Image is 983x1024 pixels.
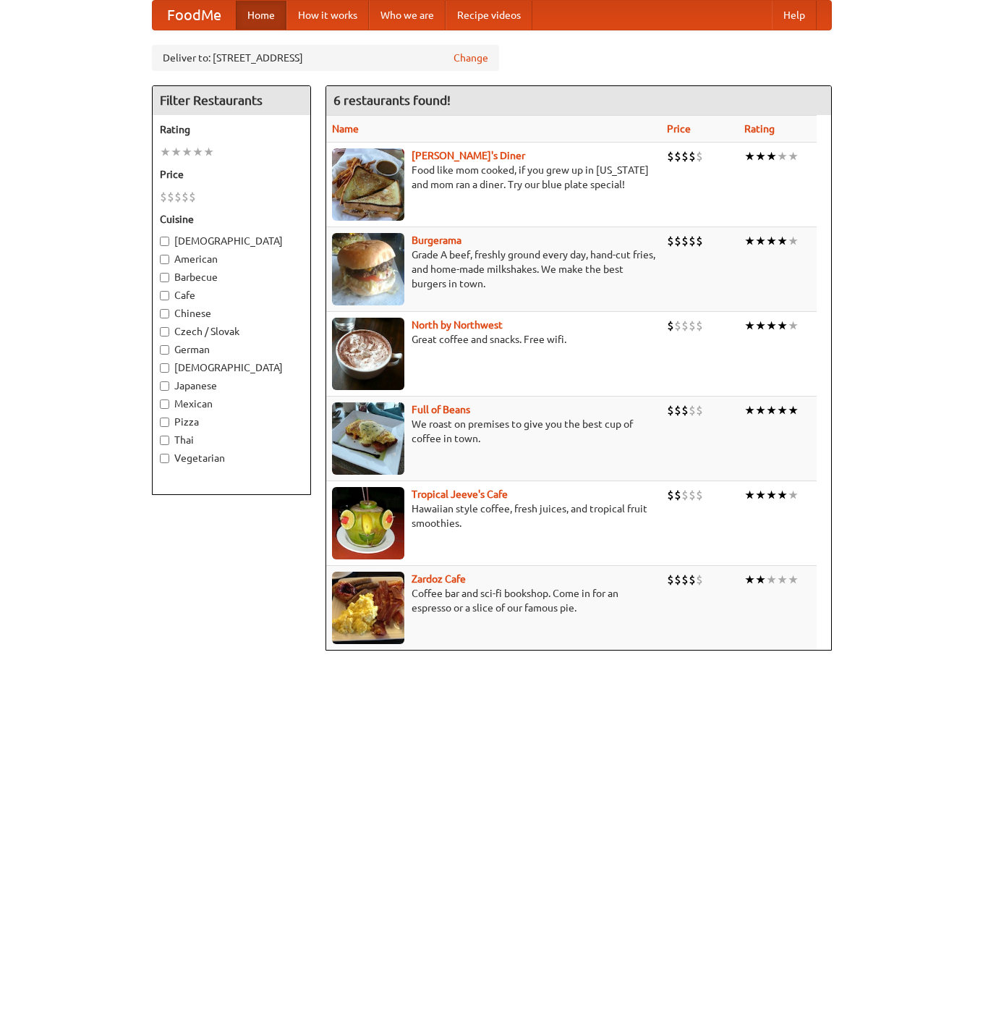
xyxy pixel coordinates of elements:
[160,273,169,282] input: Barbecue
[777,148,788,164] li: ★
[332,332,655,347] p: Great coffee and snacks. Free wifi.
[160,451,303,465] label: Vegetarian
[160,212,303,227] h5: Cuisine
[667,233,674,249] li: $
[788,572,799,588] li: ★
[454,51,488,65] a: Change
[182,144,192,160] li: ★
[744,402,755,418] li: ★
[766,233,777,249] li: ★
[160,345,169,355] input: German
[744,233,755,249] li: ★
[744,572,755,588] li: ★
[667,123,691,135] a: Price
[160,291,169,300] input: Cafe
[744,148,755,164] li: ★
[332,233,404,305] img: burgerama.jpg
[744,123,775,135] a: Rating
[755,233,766,249] li: ★
[160,167,303,182] h5: Price
[667,402,674,418] li: $
[171,144,182,160] li: ★
[777,402,788,418] li: ★
[681,318,689,334] li: $
[696,402,703,418] li: $
[160,397,303,411] label: Mexican
[696,233,703,249] li: $
[755,487,766,503] li: ★
[412,234,461,246] a: Burgerama
[788,487,799,503] li: ★
[160,122,303,137] h5: Rating
[332,487,404,559] img: jeeves.jpg
[755,402,766,418] li: ★
[160,433,303,447] label: Thai
[412,404,470,415] a: Full of Beans
[332,502,655,530] p: Hawaiian style coffee, fresh juices, and tropical fruit smoothies.
[332,402,404,475] img: beans.jpg
[674,148,681,164] li: $
[369,1,446,30] a: Who we are
[788,148,799,164] li: ★
[160,324,303,339] label: Czech / Slovak
[696,318,703,334] li: $
[160,237,169,246] input: [DEMOGRAPHIC_DATA]
[160,327,169,337] input: Czech / Slovak
[777,487,788,503] li: ★
[788,318,799,334] li: ★
[788,233,799,249] li: ★
[333,93,451,107] ng-pluralize: 6 restaurants found!
[160,360,303,375] label: [DEMOGRAPHIC_DATA]
[332,148,404,221] img: sallys.jpg
[332,247,655,291] p: Grade A beef, freshly ground every day, hand-cut fries, and home-made milkshakes. We make the bes...
[160,415,303,429] label: Pizza
[755,572,766,588] li: ★
[160,189,167,205] li: $
[689,402,696,418] li: $
[153,1,236,30] a: FoodMe
[236,1,286,30] a: Home
[167,189,174,205] li: $
[160,270,303,284] label: Barbecue
[174,189,182,205] li: $
[766,572,777,588] li: ★
[332,163,655,192] p: Food like mom cooked, if you grew up in [US_STATE] and mom ran a diner. Try our blue plate special!
[766,487,777,503] li: ★
[696,572,703,588] li: $
[788,402,799,418] li: ★
[203,144,214,160] li: ★
[696,487,703,503] li: $
[681,402,689,418] li: $
[766,318,777,334] li: ★
[766,402,777,418] li: ★
[153,86,310,115] h4: Filter Restaurants
[412,573,466,585] b: Zardoz Cafe
[681,487,689,503] li: $
[689,148,696,164] li: $
[744,487,755,503] li: ★
[160,306,303,321] label: Chinese
[332,318,404,390] img: north.jpg
[772,1,817,30] a: Help
[160,436,169,445] input: Thai
[777,572,788,588] li: ★
[160,252,303,266] label: American
[412,488,508,500] a: Tropical Jeeve's Cafe
[696,148,703,164] li: $
[674,233,681,249] li: $
[160,399,169,409] input: Mexican
[160,363,169,373] input: [DEMOGRAPHIC_DATA]
[189,189,196,205] li: $
[160,309,169,318] input: Chinese
[412,319,503,331] a: North by Northwest
[777,233,788,249] li: ★
[667,318,674,334] li: $
[160,454,169,463] input: Vegetarian
[412,150,525,161] a: [PERSON_NAME]'s Diner
[667,572,674,588] li: $
[160,418,169,427] input: Pizza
